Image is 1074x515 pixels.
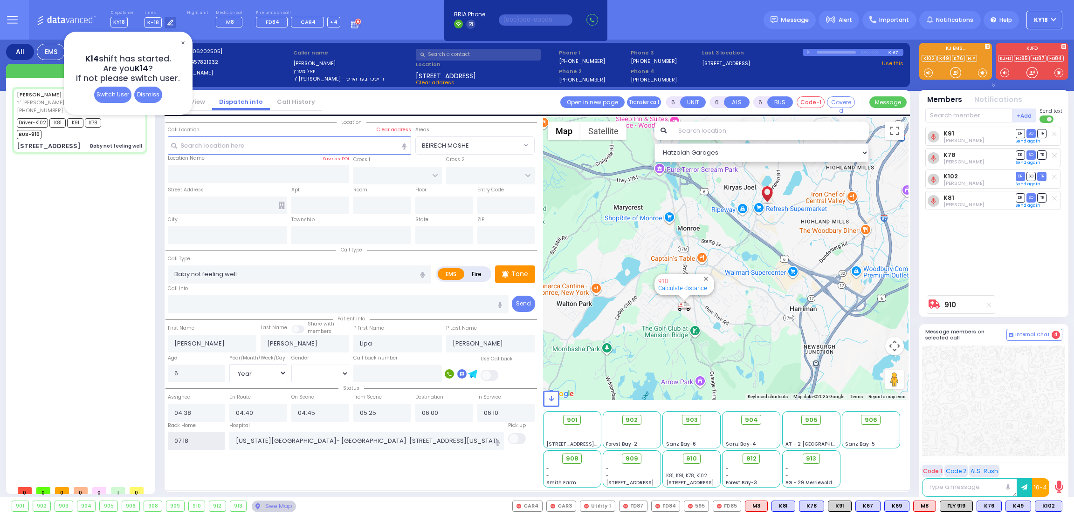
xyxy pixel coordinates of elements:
span: Important [879,16,909,24]
button: ALS-Rush [969,465,999,477]
div: ALS KJ [913,501,936,512]
button: KY18 [1026,11,1062,29]
span: M8 [226,18,234,26]
label: Medic on call [216,10,245,16]
label: ZIP [477,216,484,224]
label: [PERSON_NAME] [171,69,290,77]
div: M8 [913,501,936,512]
div: 909 [166,501,184,511]
span: 8457821932 [187,58,218,66]
span: SO [1026,150,1036,159]
label: Dispatcher [110,10,134,16]
span: 1 [111,487,125,494]
span: KY18 [1034,16,1048,24]
a: Send again [1016,203,1040,208]
span: Message [781,15,809,25]
a: K78 [943,151,956,158]
div: K69 [884,501,909,512]
label: Last 3 location [702,49,803,57]
label: Gender [291,354,309,362]
button: Members [927,95,962,105]
span: Phone 2 [559,68,627,75]
input: Search location here [168,136,411,154]
button: Internal Chat 4 [1006,329,1062,341]
span: ר' [PERSON_NAME] - ר' ישכר בער הירש [17,99,108,107]
div: ALS [745,501,768,512]
label: Age [168,354,177,362]
span: K91 [67,118,83,128]
input: Search member [925,108,1012,122]
label: [PHONE_NUMBER] [559,76,605,83]
span: - [785,465,788,472]
label: In Service [477,393,501,401]
a: Send again [1016,160,1040,165]
span: BEIRECH MOSHE [416,137,522,154]
span: BUS-910 [17,130,41,139]
div: K102 [1035,501,1062,512]
p: Tone [511,269,528,279]
a: K91 [943,130,954,137]
label: City [168,216,178,224]
a: Dispatch info [212,97,270,106]
button: Transfer call [627,96,661,108]
div: 901 [12,501,28,511]
span: - [785,434,788,440]
div: FD87 [619,501,647,512]
img: red-radio-icon.svg [623,504,628,508]
a: 910 [658,278,668,285]
div: FD84 [651,501,680,512]
div: M3 [745,501,768,512]
div: 906 [122,501,140,511]
img: red-radio-icon.svg [688,504,693,508]
a: [PERSON_NAME] [17,91,62,98]
div: 904 [77,501,96,511]
label: Cross 1 [353,156,370,163]
div: Dismiss [134,87,162,103]
a: FD85 [1014,55,1030,62]
span: - [606,427,609,434]
button: 10-4 [1032,478,1049,497]
span: TR [1037,193,1046,202]
label: Assigned [168,393,191,401]
span: members [308,328,331,335]
div: All [6,44,34,60]
span: Driver-K102 [17,118,48,128]
span: Patient info [333,315,370,322]
span: - [546,472,549,479]
span: Location [337,119,366,126]
label: Street Address [168,186,204,194]
span: Phone 3 [631,49,699,57]
div: FD85 [713,501,741,512]
label: KJ EMS... [919,46,992,53]
span: Send text [1040,108,1062,115]
span: KY18 [110,17,128,27]
span: Status [338,385,364,392]
span: Avigdor Weinberger [943,180,984,187]
a: Call History [270,97,322,106]
input: Search a contact [416,49,541,61]
div: [STREET_ADDRESS] [17,142,81,151]
span: Call type [336,246,367,253]
button: Notifications [974,95,1022,105]
label: Fire [464,268,490,280]
span: Phone 4 [631,68,699,75]
label: Save as POI [323,156,349,162]
span: - [845,434,848,440]
button: Show street map [548,122,580,140]
span: TR [1037,150,1046,159]
button: Code 1 [922,465,943,477]
div: K81 [771,501,795,512]
div: BLS [884,501,909,512]
span: AT - 2 [GEOGRAPHIC_DATA] [785,440,854,447]
span: DR [1016,129,1025,138]
div: 910 [189,501,205,511]
button: +Add [1012,108,1037,122]
span: - [546,465,549,472]
div: K49 [1005,501,1031,512]
button: Close [702,274,710,283]
div: 595 [684,501,709,512]
label: On Scene [291,393,314,401]
button: Toggle fullscreen view [885,122,904,140]
label: Fire units on call [256,10,340,16]
input: Search hospital [229,432,504,450]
